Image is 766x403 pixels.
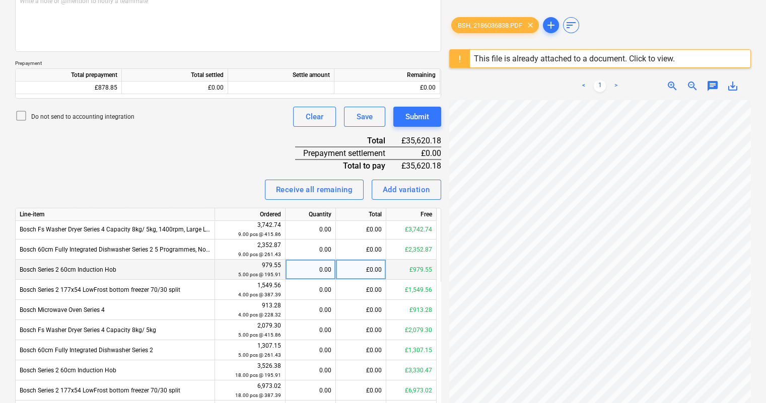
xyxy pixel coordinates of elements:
[386,280,437,300] div: £1,549.56
[610,80,622,92] a: Next page
[238,292,281,297] small: 4.00 pcs @ 387.39
[372,180,441,200] button: Add variation
[290,360,331,380] div: 0.00
[386,380,437,400] div: £6,973.02
[219,261,281,279] div: 979.55
[293,107,336,127] button: Clear
[336,360,386,380] div: £0.00
[393,107,441,127] button: Submit
[219,341,281,360] div: 1,307.15
[238,231,281,237] small: 9.00 pcs @ 415.86
[357,110,373,123] div: Save
[219,240,281,259] div: 2,352.87
[336,260,386,280] div: £0.00
[16,239,215,260] div: Bosch 60cm Fully Integrated Dishwasher Series 2 5 Programmes, Normal Baskets, 5 Options, Info Lig...
[306,110,323,123] div: Clear
[235,372,281,378] small: 18.00 pcs @ 195.91
[336,208,386,221] div: Total
[452,22,528,29] span: BSH_2186036838.PDF
[386,239,437,260] div: £2,352.87
[238,352,281,358] small: 5.00 pcs @ 261.43
[545,19,557,31] span: add
[334,82,440,94] div: £0.00
[15,60,441,66] p: Prepayment
[219,361,281,380] div: 3,526.38
[474,54,675,63] div: This file is already attached to a document. Click to view.
[235,392,281,398] small: 18.00 pcs @ 387.39
[707,80,719,92] span: chat
[401,135,441,147] div: £35,620.18
[16,260,215,280] div: Bosch Series 2 60cm Induction Hob
[219,321,281,340] div: 2,079.30
[405,110,429,123] div: Submit
[716,355,766,403] iframe: Chat Widget
[295,159,401,172] div: Total to pay
[336,300,386,320] div: £0.00
[219,281,281,299] div: 1,549.56
[386,340,437,360] div: £1,307.15
[265,180,364,200] button: Receive all remaining
[16,69,122,82] div: Total prepayment
[290,340,331,360] div: 0.00
[122,82,228,94] div: £0.00
[334,69,440,82] div: Remaining
[228,69,334,82] div: Settle amount
[16,340,215,360] div: Bosch 60cm Fully Integrated Dishwasher Series 2
[336,380,386,400] div: £0.00
[290,239,331,260] div: 0.00
[122,69,228,82] div: Total settled
[215,208,286,221] div: Ordered
[219,220,281,239] div: 3,742.74
[276,183,353,196] div: Receive all remaining
[344,107,385,127] button: Save
[336,280,386,300] div: £0.00
[383,183,430,196] div: Add variation
[336,239,386,260] div: £0.00
[290,320,331,340] div: 0.00
[386,320,437,340] div: £2,079.30
[16,380,215,400] div: Bosch Series 2 177x54 LowFrost bottom freezer 70/30 split
[666,80,678,92] span: zoom_in
[286,208,336,221] div: Quantity
[336,340,386,360] div: £0.00
[386,208,437,221] div: Free
[565,19,577,31] span: sort
[16,300,215,320] div: Bosch Microwave Oven Series 4
[594,80,606,92] a: Page 1 is your current page
[451,17,539,33] div: BSH_2186036838.PDF
[238,252,281,257] small: 9.00 pcs @ 261.43
[336,320,386,340] div: £0.00
[727,80,739,92] span: save_alt
[386,360,437,380] div: £3,330.47
[219,381,281,400] div: 6,973.02
[238,332,281,338] small: 5.00 pcs @ 415.86
[290,300,331,320] div: 0.00
[295,135,401,147] div: Total
[290,380,331,400] div: 0.00
[219,301,281,319] div: 913.28
[238,272,281,277] small: 5.00 pcs @ 195.91
[290,219,331,239] div: 0.00
[578,80,590,92] a: Previous page
[16,208,215,221] div: Line-item
[401,147,441,159] div: £0.00
[386,260,437,280] div: £979.55
[16,360,215,380] div: Bosch Series 2 60cm Induction Hob
[16,82,122,94] div: £878.85
[290,260,331,280] div: 0.00
[238,312,281,317] small: 4.00 pcs @ 228.32
[386,300,437,320] div: £913.28
[524,19,536,31] span: clear
[295,147,401,159] div: Prepayment settlement
[386,219,437,239] div: £3,742.74
[16,320,215,340] div: Bosch Fs Washer Dryer Series 4 Capacity 8kg/ 5kg
[16,219,215,239] div: Bosch Fs Washer Dryer Series 4 Capacity 8kg/ 5kg, 1400rpm, Large Led Display, Speedperfect, Eco S...
[336,219,386,239] div: £0.00
[31,113,134,121] p: Do not send to accounting integration
[401,159,441,172] div: £35,620.18
[16,280,215,300] div: Bosch Series 2 177x54 LowFrost bottom freezer 70/30 split
[686,80,699,92] span: zoom_out
[290,280,331,300] div: 0.00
